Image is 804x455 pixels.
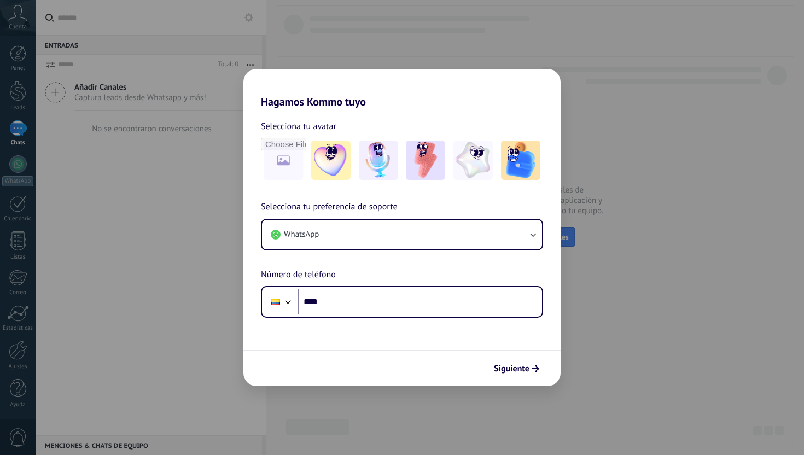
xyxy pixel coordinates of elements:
[501,141,540,180] img: -5.jpeg
[406,141,445,180] img: -3.jpeg
[494,365,529,372] span: Siguiente
[243,69,561,108] h2: Hagamos Kommo tuyo
[453,141,493,180] img: -4.jpeg
[261,200,398,214] span: Selecciona tu preferencia de soporte
[261,268,336,282] span: Número de teléfono
[284,229,319,240] span: WhatsApp
[311,141,351,180] img: -1.jpeg
[265,290,286,313] div: Ecuador: + 593
[359,141,398,180] img: -2.jpeg
[262,220,542,249] button: WhatsApp
[489,359,544,378] button: Siguiente
[261,119,336,133] span: Selecciona tu avatar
